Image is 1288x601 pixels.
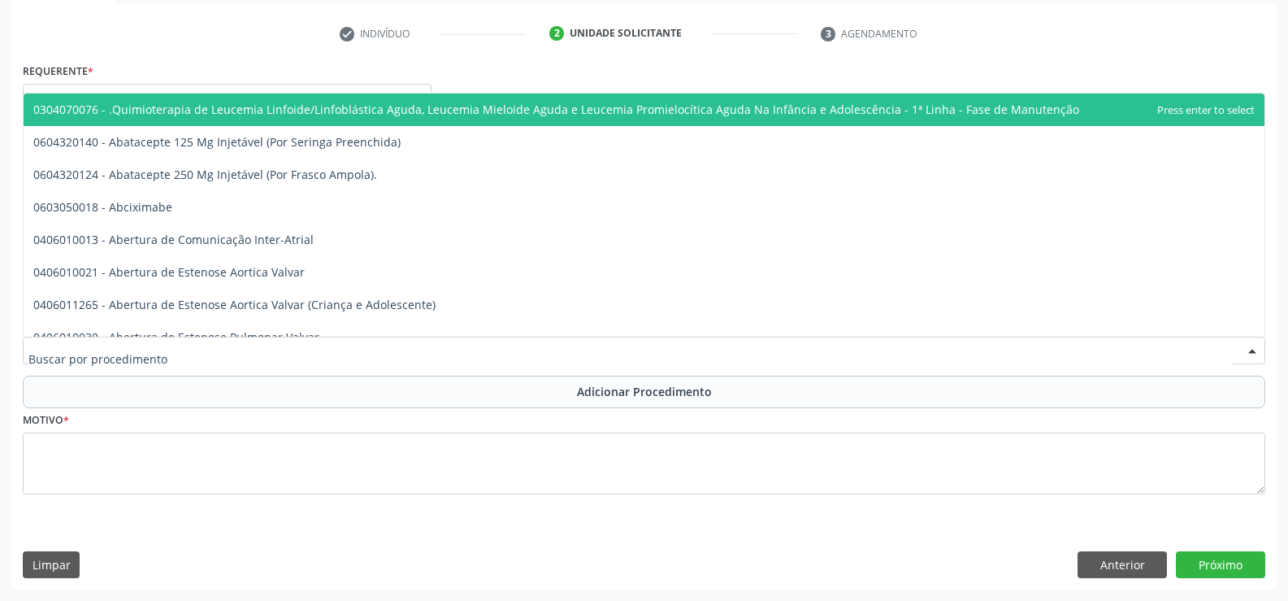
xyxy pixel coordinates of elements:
[33,134,401,150] span: 0604320140 - Abatacepte 125 Mg Injetável (Por Seringa Preenchida)
[33,329,319,345] span: 0406010030 - Abertura de Estenose Pulmonar Valvar
[23,376,1265,408] button: Adicionar Procedimento
[28,342,1232,375] input: Buscar por procedimento
[23,408,69,433] label: Motivo
[33,297,436,312] span: 0406011265 - Abertura de Estenose Aortica Valvar (Criança e Adolescente)
[33,167,377,182] span: 0604320124 - Abatacepte 250 Mg Injetável (Por Frasco Ampola).
[33,102,1079,117] span: 0304070076 - .Quimioterapia de Leucemia Linfoide/Linfoblástica Aguda, Leucemia Mieloide Aguda e L...
[28,89,398,106] span: Paciente
[33,264,305,280] span: 0406010021 - Abertura de Estenose Aortica Valvar
[577,383,712,400] span: Adicionar Procedimento
[33,199,172,215] span: 0603050018 - Abciximabe
[570,26,682,41] div: Unidade solicitante
[23,59,93,84] label: Requerente
[549,26,564,41] div: 2
[1078,551,1167,579] button: Anterior
[1176,551,1265,579] button: Próximo
[33,232,314,247] span: 0406010013 - Abertura de Comunicação Inter-Atrial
